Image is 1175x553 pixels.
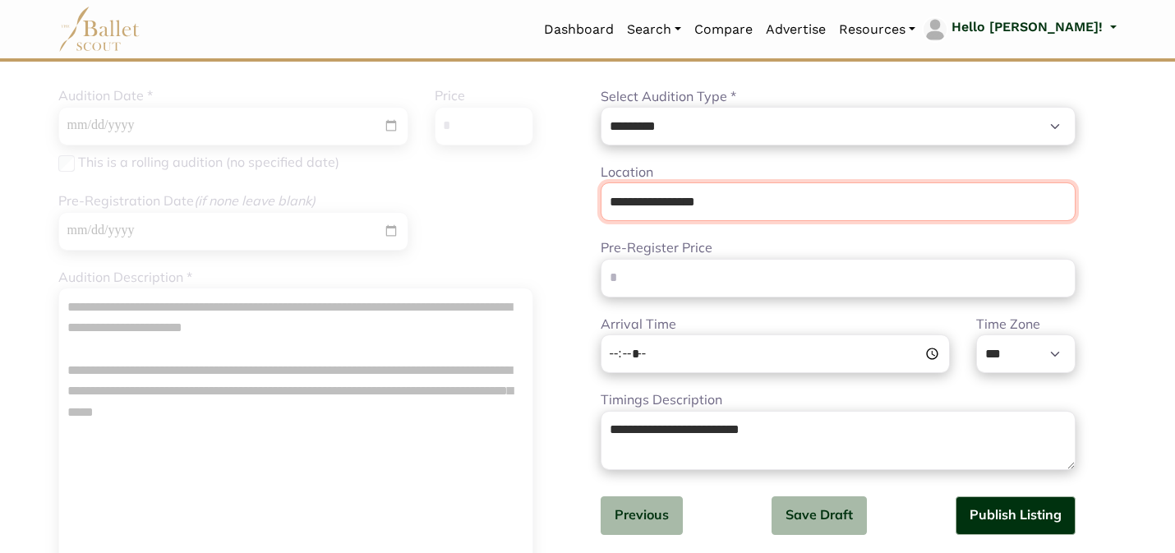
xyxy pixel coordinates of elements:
[956,496,1076,535] button: Publish Listing
[601,314,676,335] label: Arrival Time
[601,237,712,259] label: Pre-Register Price
[772,496,867,535] button: Save Draft
[976,314,1040,335] label: Time Zone
[601,162,653,183] label: Location
[688,12,759,47] a: Compare
[601,389,722,411] label: Timings Description
[832,12,922,47] a: Resources
[537,12,620,47] a: Dashboard
[922,16,1117,43] a: profile picture Hello [PERSON_NAME]!
[759,12,832,47] a: Advertise
[952,16,1103,38] p: Hello [PERSON_NAME]!
[620,12,688,47] a: Search
[924,18,947,41] img: profile picture
[601,86,736,108] label: Select Audition Type *
[601,496,683,535] button: Previous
